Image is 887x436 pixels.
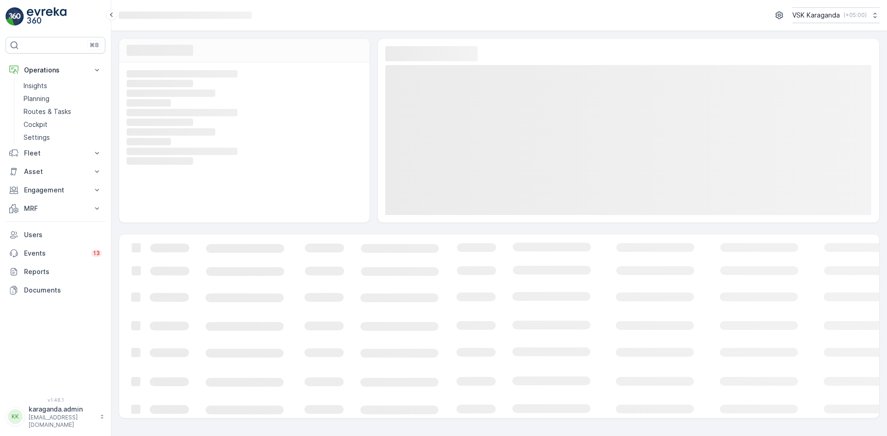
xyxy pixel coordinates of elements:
p: Settings [24,133,50,142]
p: Cockpit [24,120,48,129]
p: ⌘B [90,42,99,49]
a: Routes & Tasks [20,105,105,118]
a: Reports [6,263,105,281]
p: Routes & Tasks [24,107,71,116]
p: Engagement [24,185,87,195]
p: VSK Karaganda [792,11,840,20]
img: logo_light-DOdMpM7g.png [27,7,67,26]
button: Fleet [6,144,105,162]
p: Fleet [24,149,87,158]
p: [EMAIL_ADDRESS][DOMAIN_NAME] [29,414,95,429]
p: 13 [93,250,100,257]
button: MRF [6,199,105,218]
img: logo [6,7,24,26]
p: MRF [24,204,87,213]
a: Insights [20,79,105,92]
p: Asset [24,167,87,176]
p: Planning [24,94,49,103]
p: Insights [24,81,47,90]
p: Operations [24,66,87,75]
p: ( +05:00 ) [844,12,867,19]
button: Asset [6,162,105,181]
p: Events [24,249,86,258]
button: KKkaraganda.admin[EMAIL_ADDRESS][DOMAIN_NAME] [6,405,105,429]
a: Events13 [6,244,105,263]
button: Operations [6,61,105,79]
button: VSK Karaganda(+05:00) [792,7,880,23]
a: Settings [20,131,105,144]
p: Reports [24,267,102,276]
a: Cockpit [20,118,105,131]
a: Users [6,226,105,244]
span: v 1.48.1 [6,397,105,403]
p: karaganda.admin [29,405,95,414]
p: Users [24,230,102,239]
button: Engagement [6,181,105,199]
div: KK [8,409,23,424]
a: Documents [6,281,105,299]
p: Documents [24,286,102,295]
a: Planning [20,92,105,105]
